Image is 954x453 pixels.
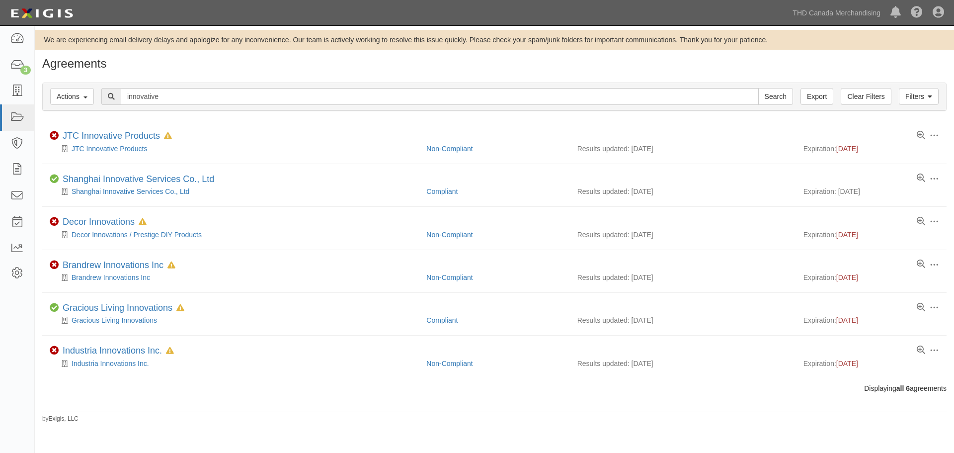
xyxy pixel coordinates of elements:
[803,144,939,154] div: Expiration:
[426,273,473,281] a: Non-Compliant
[841,88,891,105] a: Clear Filters
[426,360,473,367] a: Non-Compliant
[63,217,135,227] a: Decor Innovations
[836,145,858,153] span: [DATE]
[63,303,184,314] div: Gracious Living Innovations
[917,174,925,183] a: View results summary
[139,219,147,226] i: In Default since 01/16/2024
[50,272,419,282] div: Brandrew Innovations Inc
[72,316,157,324] a: Gracious Living Innovations
[50,88,94,105] button: Actions
[63,174,214,184] a: Shanghai Innovative Services Co., Ltd
[7,4,76,22] img: logo-5460c22ac91f19d4615b14bd174203de0afe785f0fc80cf4dbbc73dc1793850b.png
[50,217,59,226] i: Non-Compliant
[50,359,419,368] div: Industria Innovations Inc.
[63,131,160,141] a: JTC Innovative Products
[800,88,833,105] a: Export
[50,144,419,154] div: JTC Innovative Products
[63,260,175,271] div: Brandrew Innovations Inc
[577,272,789,282] div: Results updated: [DATE]
[896,384,910,392] b: all 6
[166,348,174,355] i: In Default since 06/19/2024
[63,303,172,313] a: Gracious Living Innovations
[577,186,789,196] div: Results updated: [DATE]
[836,360,858,367] span: [DATE]
[42,57,947,70] h1: Agreements
[917,217,925,226] a: View results summary
[426,187,458,195] a: Compliant
[63,346,174,357] div: Industria Innovations Inc.
[50,186,419,196] div: Shanghai Innovative Services Co., Ltd
[50,261,59,270] i: Non-Compliant
[20,66,31,75] div: 3
[836,273,858,281] span: [DATE]
[50,315,419,325] div: Gracious Living Innovations
[35,35,954,45] div: We are experiencing email delivery delays and apologize for any inconvenience. Our team is active...
[63,217,147,228] div: Decor Innovations
[57,92,79,100] span: Actions
[917,303,925,312] a: View results summary
[917,260,925,269] a: View results summary
[50,131,59,140] i: Non-Compliant
[50,346,59,355] i: Non-Compliant
[426,145,473,153] a: Non-Compliant
[788,3,885,23] a: THD Canada Merchandising
[121,88,759,105] input: Search
[758,88,793,105] input: Search
[72,273,150,281] a: Brandrew Innovations Inc
[577,144,789,154] div: Results updated: [DATE]
[167,262,175,269] i: In Default since 01/29/2025
[803,272,939,282] div: Expiration:
[72,145,148,153] a: JTC Innovative Products
[426,316,458,324] a: Compliant
[803,359,939,368] div: Expiration:
[42,415,79,423] small: by
[72,360,149,367] a: Industria Innovations Inc.
[63,260,163,270] a: Brandrew Innovations Inc
[577,230,789,240] div: Results updated: [DATE]
[917,346,925,355] a: View results summary
[836,316,858,324] span: [DATE]
[577,359,789,368] div: Results updated: [DATE]
[49,415,79,422] a: Exigis, LLC
[50,230,419,240] div: Decor Innovations / Prestige DIY Products
[803,186,939,196] div: Expiration: [DATE]
[426,231,473,239] a: Non-Compliant
[917,131,925,140] a: View results summary
[164,133,172,140] i: In Default since 04/10/2024
[176,305,184,312] i: In Default since 02/05/2024
[803,230,939,240] div: Expiration:
[577,315,789,325] div: Results updated: [DATE]
[50,175,59,183] i: Compliant
[911,7,923,19] i: Help Center - Complianz
[63,346,162,356] a: Industria Innovations Inc.
[63,131,172,142] div: JTC Innovative Products
[803,315,939,325] div: Expiration:
[899,88,939,105] a: Filters
[50,303,59,312] i: Compliant
[63,174,214,185] div: Shanghai Innovative Services Co., Ltd
[72,187,189,195] a: Shanghai Innovative Services Co., Ltd
[836,231,858,239] span: [DATE]
[35,383,954,393] div: Displaying agreements
[72,231,202,239] a: Decor Innovations / Prestige DIY Products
